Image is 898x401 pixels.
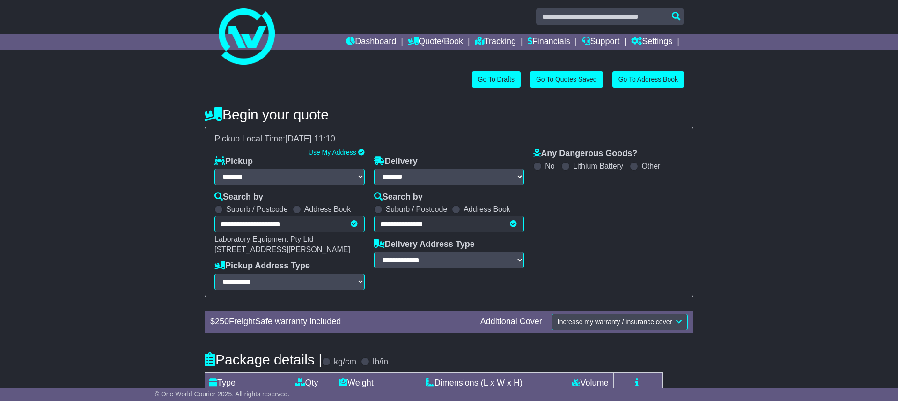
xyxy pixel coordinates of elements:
label: Pickup [214,156,253,167]
a: Financials [528,34,570,50]
td: Dimensions (L x W x H) [382,372,567,393]
label: Pickup Address Type [214,261,310,271]
label: No [545,162,554,171]
a: Settings [631,34,672,50]
label: lb/in [373,357,388,367]
span: Increase my warranty / insurance cover [558,318,672,326]
div: Additional Cover [476,317,547,327]
a: Dashboard [346,34,396,50]
td: Type [205,372,283,393]
div: $ FreightSafe warranty included [206,317,476,327]
a: Go To Address Book [612,71,684,88]
label: Delivery Address Type [374,239,475,250]
div: Pickup Local Time: [210,134,688,144]
label: Delivery [374,156,418,167]
a: Tracking [475,34,516,50]
label: Address Book [304,205,351,214]
h4: Package details | [205,352,322,367]
span: [STREET_ADDRESS][PERSON_NAME] [214,245,350,253]
span: [DATE] 11:10 [285,134,335,143]
label: Search by [374,192,423,202]
a: Go To Quotes Saved [530,71,603,88]
td: Weight [331,372,382,393]
span: Laboratory Equipment Pty Ltd [214,235,314,243]
label: Suburb / Postcode [386,205,448,214]
a: Go To Drafts [472,71,521,88]
a: Quote/Book [408,34,463,50]
label: Suburb / Postcode [226,205,288,214]
a: Support [582,34,620,50]
a: Use My Address [309,149,356,156]
label: Address Book [464,205,510,214]
td: Volume [567,372,613,393]
h4: Begin your quote [205,107,693,122]
label: Lithium Battery [573,162,623,171]
label: Any Dangerous Goods? [533,149,637,159]
label: Search by [214,192,263,202]
span: © One World Courier 2025. All rights reserved. [155,390,290,398]
span: 250 [215,317,229,326]
td: Qty [283,372,331,393]
label: kg/cm [334,357,356,367]
button: Increase my warranty / insurance cover [552,314,688,330]
label: Other [641,162,660,171]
